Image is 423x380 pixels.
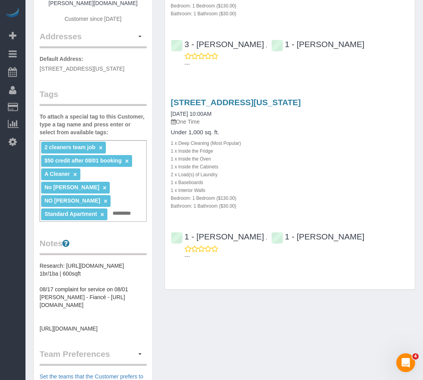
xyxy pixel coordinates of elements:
small: 1 x Inside the Fridge [171,148,213,154]
a: × [104,198,107,205]
label: To attach a special tag to this Customer, type a tag name and press enter or select from availabl... [40,113,147,136]
small: Bedroom: 1 Bedroom ($130.00) [171,195,236,201]
span: A Cleaner [44,171,70,177]
a: × [100,211,104,218]
a: × [73,171,77,178]
h4: Under 1,000 sq. ft. [171,129,409,136]
span: 2 cleaners team job [44,144,95,150]
small: 1 x Interior Walls [171,188,205,193]
span: 4 [412,353,419,360]
a: [DATE] 10:00AM [171,111,212,117]
small: 1 x Baseboards [171,180,203,185]
a: [STREET_ADDRESS][US_STATE] [171,98,301,107]
p: One Time [171,118,409,126]
a: 3 - [PERSON_NAME] [171,40,264,49]
span: , [266,234,267,241]
img: Automaid Logo [5,8,20,19]
p: --- [185,252,409,260]
span: Standard Apartment [44,211,97,217]
a: × [125,158,129,164]
span: No [PERSON_NAME] [44,184,99,190]
small: 1 x Inside the Cabinets [171,164,218,170]
legend: Tags [40,88,147,106]
pre: Research: [URL][DOMAIN_NAME] 1br/1ba | 600sqft 08/17 complaint for service on 08/01 [PERSON_NAME]... [40,262,147,332]
a: 1 - [PERSON_NAME] [171,232,264,241]
small: 1 x Deep Cleaning (Most Popular) [171,141,241,146]
span: Customer since [DATE] [65,16,122,22]
small: Bedroom: 1 Bedroom ($130.00) [171,3,236,9]
small: 1 x Inside the Oven [171,156,211,162]
iframe: Intercom live chat [396,353,415,372]
span: , [266,42,267,48]
legend: Team Preferences [40,348,147,366]
a: 1 - [PERSON_NAME] [271,40,365,49]
a: 1 - [PERSON_NAME] [271,232,365,241]
p: --- [185,60,409,68]
span: NO [PERSON_NAME] [44,197,100,204]
span: $50 credit after 08/01 booking [44,157,122,164]
small: Bathroom: 1 Bathroom ($30.00) [171,203,236,209]
span: [STREET_ADDRESS][US_STATE] [40,66,125,72]
a: × [99,144,102,151]
label: Default Address: [40,55,84,63]
a: × [103,185,106,191]
legend: Notes [40,238,147,255]
small: Bathroom: 1 Bathroom ($30.00) [171,11,236,16]
small: 2 x Load(s) of Laundry [171,172,218,177]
